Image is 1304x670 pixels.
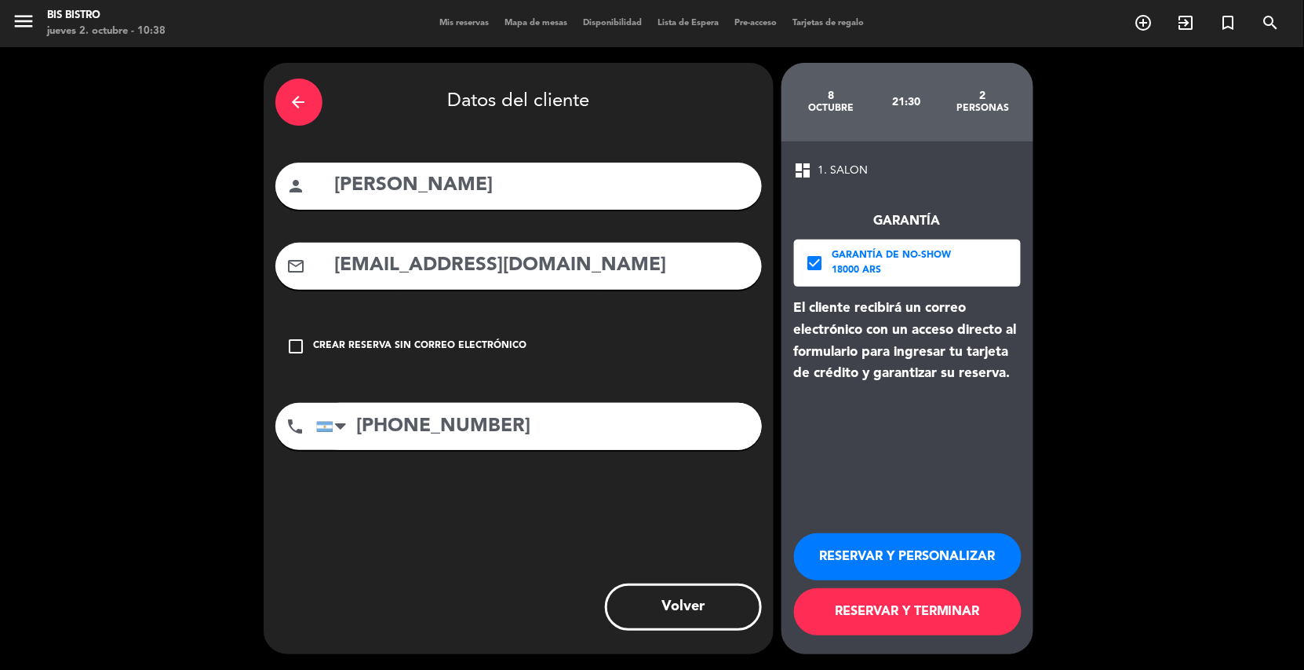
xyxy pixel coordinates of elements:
[806,254,825,273] i: check_box
[794,211,1021,232] div: Garantía
[287,177,306,196] i: person
[793,90,869,102] div: 8
[287,257,306,276] i: mail_outline
[47,8,166,24] div: Bis Bistro
[47,24,166,39] div: jueves 2. octubre - 10:38
[605,584,762,631] button: Volver
[794,533,1022,580] button: RESERVAR Y PERSONALIZAR
[650,19,727,27] span: Lista de Espera
[1177,13,1196,32] i: exit_to_app
[432,19,497,27] span: Mis reservas
[576,19,650,27] span: Disponibilidad
[287,337,306,356] i: check_box_outline_blank
[1219,13,1238,32] i: turned_in_not
[316,403,762,450] input: Número de teléfono...
[869,75,945,130] div: 21:30
[832,263,952,279] div: 18000 ARS
[793,102,869,115] div: octubre
[314,339,527,354] div: Crear reserva sin correo electrónico
[12,9,35,38] button: menu
[286,417,305,436] i: phone
[275,75,762,130] div: Datos del cliente
[333,170,750,202] input: Nombre del cliente
[832,248,952,264] div: Garantía de no-show
[1262,13,1280,32] i: search
[290,93,308,112] i: arrow_back
[785,19,872,27] span: Tarjetas de regalo
[727,19,785,27] span: Pre-acceso
[12,9,35,33] i: menu
[945,90,1021,102] div: 2
[945,102,1021,115] div: personas
[818,162,869,180] span: 1. SALON
[497,19,576,27] span: Mapa de mesas
[794,161,813,180] span: dashboard
[794,298,1021,385] div: El cliente recibirá un correo electrónico con un acceso directo al formulario para ingresar tu ta...
[1135,13,1153,32] i: add_circle_outline
[794,588,1022,635] button: RESERVAR Y TERMINAR
[333,250,750,282] input: Email del cliente
[317,404,353,449] div: Argentina: +54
